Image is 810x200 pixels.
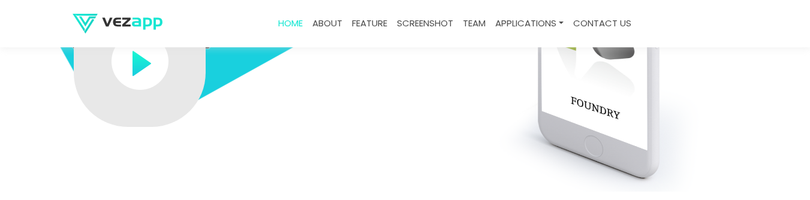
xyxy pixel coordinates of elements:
[392,12,458,35] a: screenshot
[568,12,636,35] a: contact us
[458,12,490,35] a: team
[750,140,796,186] iframe: Drift Widget Chat Controller
[112,33,168,90] img: play-button
[490,12,568,35] a: Applications
[347,12,392,35] a: feature
[273,12,308,35] a: Home
[308,12,347,35] a: about
[73,14,162,34] img: logo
